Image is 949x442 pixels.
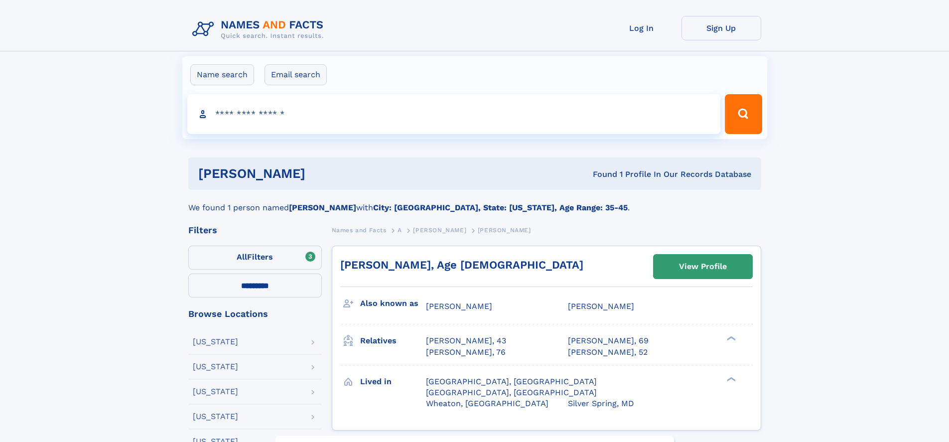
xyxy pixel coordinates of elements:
b: [PERSON_NAME] [289,203,356,212]
b: City: [GEOGRAPHIC_DATA], State: [US_STATE], Age Range: 35-45 [373,203,628,212]
span: All [237,252,247,262]
span: [GEOGRAPHIC_DATA], [GEOGRAPHIC_DATA] [426,377,597,386]
span: [GEOGRAPHIC_DATA], [GEOGRAPHIC_DATA] [426,388,597,397]
span: Wheaton, [GEOGRAPHIC_DATA] [426,399,548,408]
span: Silver Spring, MD [568,399,634,408]
a: Log In [602,16,681,40]
div: We found 1 person named with . [188,190,761,214]
label: Name search [190,64,254,85]
a: [PERSON_NAME], 43 [426,335,506,346]
img: Logo Names and Facts [188,16,332,43]
input: search input [187,94,721,134]
a: [PERSON_NAME] [413,224,466,236]
div: ❯ [724,335,736,342]
div: [US_STATE] [193,388,238,396]
a: View Profile [654,255,752,279]
h1: [PERSON_NAME] [198,167,449,180]
a: [PERSON_NAME], 76 [426,347,506,358]
span: [PERSON_NAME] [413,227,466,234]
a: A [398,224,402,236]
a: [PERSON_NAME], 52 [568,347,648,358]
a: [PERSON_NAME], Age [DEMOGRAPHIC_DATA] [340,259,583,271]
div: Filters [188,226,322,235]
span: [PERSON_NAME] [426,301,492,311]
a: Sign Up [681,16,761,40]
button: Search Button [725,94,762,134]
div: Browse Locations [188,309,322,318]
h3: Relatives [360,332,426,349]
span: A [398,227,402,234]
div: [US_STATE] [193,338,238,346]
div: ❯ [724,376,736,382]
div: [US_STATE] [193,413,238,421]
div: View Profile [679,255,727,278]
span: [PERSON_NAME] [478,227,531,234]
span: [PERSON_NAME] [568,301,634,311]
a: [PERSON_NAME], 69 [568,335,649,346]
div: Found 1 Profile In Our Records Database [449,169,751,180]
a: Names and Facts [332,224,387,236]
label: Email search [265,64,327,85]
h3: Lived in [360,373,426,390]
label: Filters [188,246,322,270]
h3: Also known as [360,295,426,312]
div: [US_STATE] [193,363,238,371]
